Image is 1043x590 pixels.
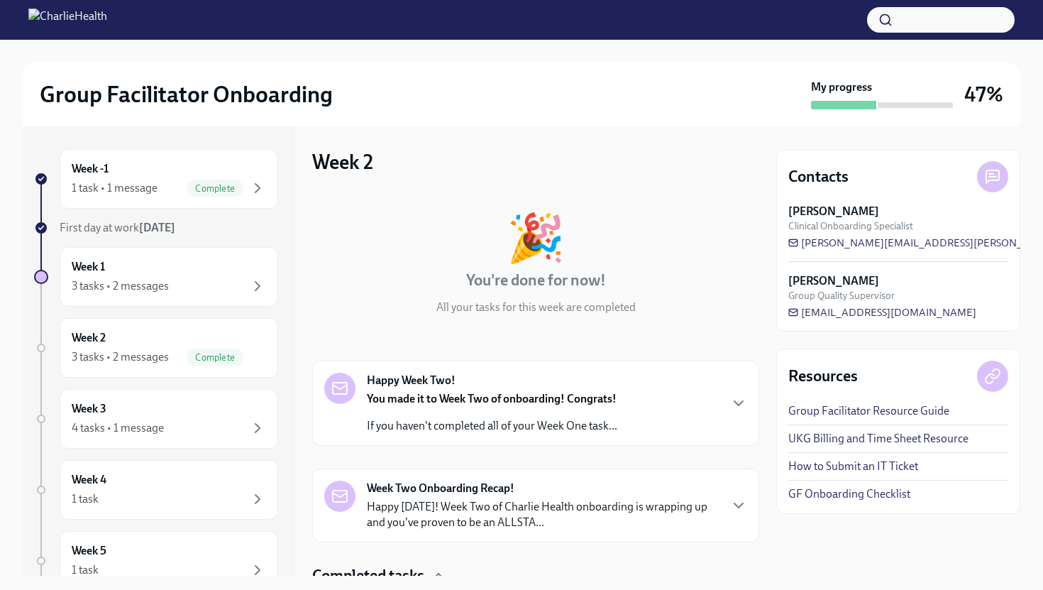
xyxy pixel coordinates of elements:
div: 🎉 [507,214,565,261]
a: Week -11 task • 1 messageComplete [34,149,278,209]
h4: Resources [788,366,858,387]
a: Week 41 task [34,460,278,520]
p: If you haven't completed all of your Week One task... [367,418,617,434]
strong: You made it to Week Two of onboarding! Congrats! [367,392,617,405]
h4: Contacts [788,166,849,187]
a: Week 34 tasks • 1 message [34,389,278,449]
h6: Week 2 [72,330,106,346]
div: 1 task [72,562,99,578]
h4: Completed tasks [312,565,424,586]
h3: 47% [964,82,1003,107]
a: Week 13 tasks • 2 messages [34,247,278,307]
p: Happy [DATE]! Week Two of Charlie Health onboarding is wrapping up and you've proven to be an ALL... [367,499,719,530]
span: Clinical Onboarding Specialist [788,219,913,233]
h6: Week 4 [72,472,106,488]
div: 3 tasks • 2 messages [72,349,169,365]
h2: Group Facilitator Onboarding [40,80,333,109]
span: Complete [187,183,243,194]
span: Group Quality Supervisor [788,289,895,302]
h6: Week 3 [72,401,106,417]
div: 1 task [72,491,99,507]
strong: [PERSON_NAME] [788,273,879,289]
h6: Week 5 [72,543,106,559]
p: All your tasks for this week are completed [436,300,636,315]
a: UKG Billing and Time Sheet Resource [788,431,968,447]
a: Week 23 tasks • 2 messagesComplete [34,318,278,378]
strong: Happy Week Two! [367,373,456,388]
a: GF Onboarding Checklist [788,486,910,502]
span: Complete [187,352,243,363]
strong: My progress [811,80,872,95]
strong: [PERSON_NAME] [788,204,879,219]
h6: Week 1 [72,259,105,275]
h4: You're done for now! [466,270,606,291]
a: How to Submit an IT Ticket [788,459,918,474]
img: CharlieHealth [28,9,107,31]
div: 1 task • 1 message [72,180,158,196]
h3: Week 2 [312,149,373,175]
a: First day at work[DATE] [34,220,278,236]
div: 3 tasks • 2 messages [72,278,169,294]
a: [EMAIL_ADDRESS][DOMAIN_NAME] [788,305,976,319]
div: Completed tasks [312,565,759,586]
div: 4 tasks • 1 message [72,420,164,436]
a: Group Facilitator Resource Guide [788,403,949,419]
h6: Week -1 [72,161,109,177]
span: First day at work [60,221,175,234]
strong: [DATE] [139,221,175,234]
strong: Week Two Onboarding Recap! [367,481,514,496]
